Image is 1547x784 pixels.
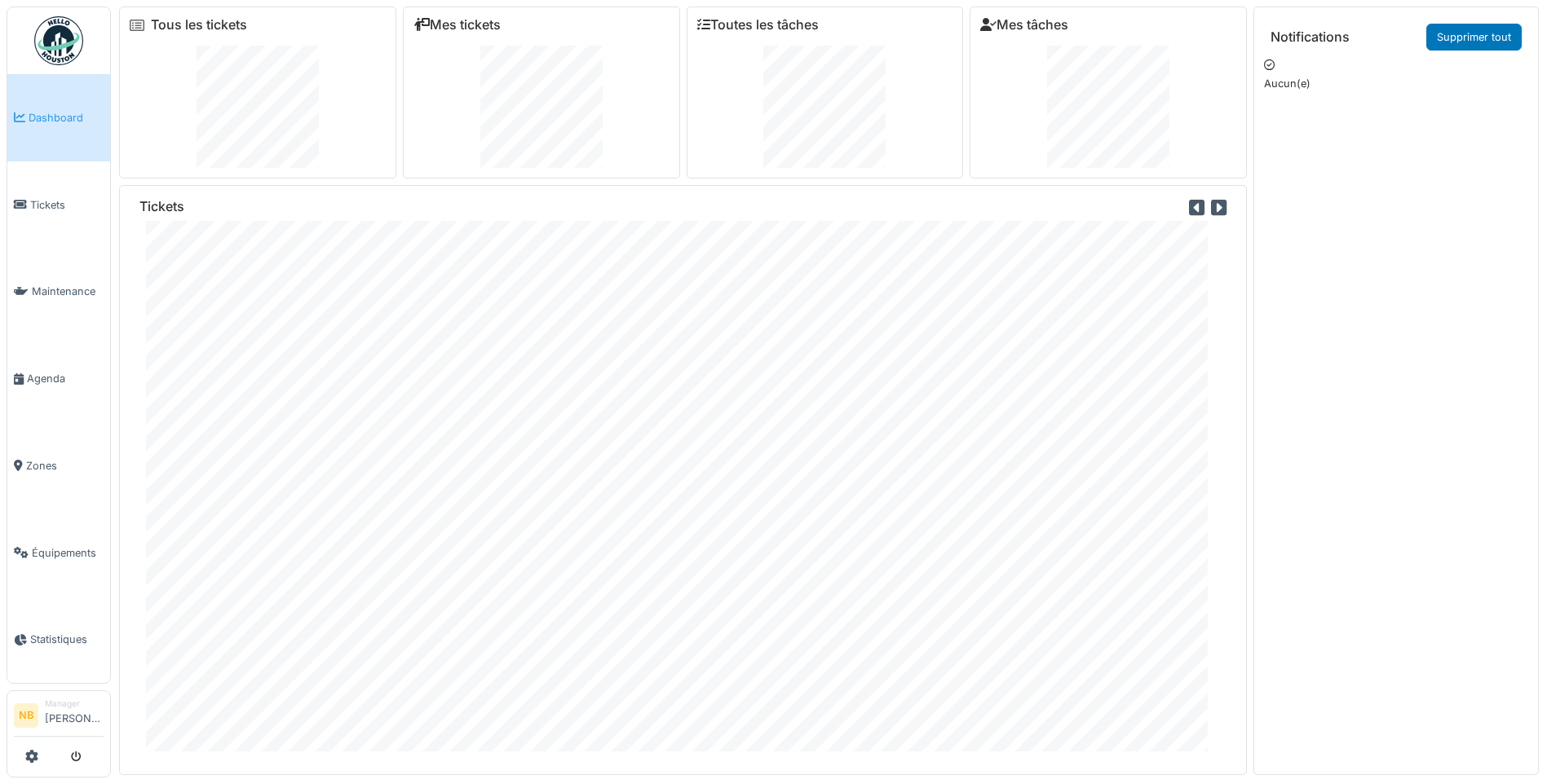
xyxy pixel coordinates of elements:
[32,284,104,299] span: Maintenance
[7,509,110,597] a: Équipements
[30,632,104,647] span: Statistiques
[45,698,104,710] div: Manager
[1426,24,1522,51] a: Supprimer tout
[139,199,184,214] h6: Tickets
[27,371,104,386] span: Agenda
[413,17,501,33] a: Mes tickets
[1264,76,1528,91] p: Aucun(e)
[14,703,38,728] li: NB
[29,110,104,126] span: Dashboard
[1271,29,1350,45] h6: Notifications
[7,335,110,422] a: Agenda
[697,17,819,33] a: Toutes les tâches
[7,422,110,509] a: Zones
[151,17,247,33] a: Tous les tickets
[30,197,104,213] span: Tickets
[45,698,104,733] li: [PERSON_NAME]
[980,17,1068,33] a: Mes tâches
[32,545,104,561] span: Équipements
[7,249,110,336] a: Maintenance
[34,16,83,65] img: Badge_color-CXgf-gQk.svg
[14,698,104,737] a: NB Manager[PERSON_NAME]
[26,458,104,473] span: Zones
[7,597,110,684] a: Statistiques
[7,161,110,249] a: Tickets
[7,74,110,161] a: Dashboard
